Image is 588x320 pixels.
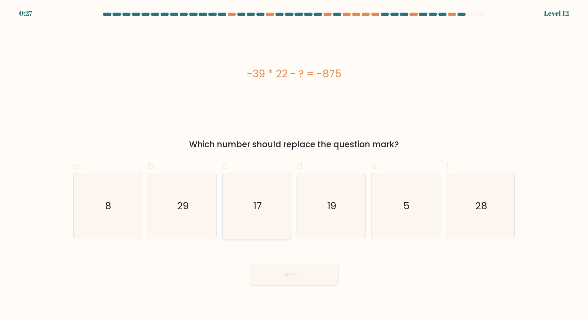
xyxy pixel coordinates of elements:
text: 29 [177,199,189,213]
text: 17 [253,199,262,213]
div: -39 * 22 - ? = -875 [73,66,515,81]
text: 28 [475,199,487,213]
span: a. [73,159,81,172]
span: b. [148,159,156,172]
div: 0:27 [19,8,32,18]
text: 5 [403,199,410,213]
span: e. [371,159,379,172]
text: 8 [105,199,111,213]
div: Level 12 [544,8,569,18]
text: 19 [327,199,336,213]
div: Which number should replace the question mark? [77,138,511,151]
span: c. [222,159,230,172]
button: Next [250,264,338,286]
span: d. [297,159,305,172]
span: f. [446,159,451,172]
